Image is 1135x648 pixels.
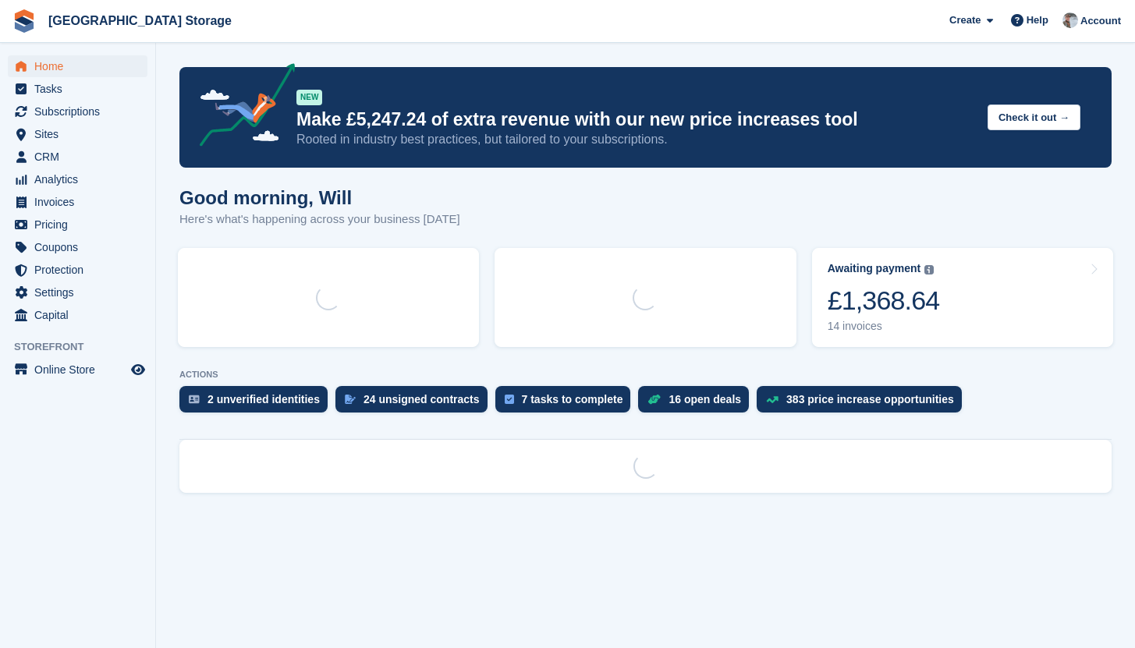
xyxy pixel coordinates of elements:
[34,123,128,145] span: Sites
[34,282,128,303] span: Settings
[828,262,921,275] div: Awaiting payment
[766,396,779,403] img: price_increase_opportunities-93ffe204e8149a01c8c9dc8f82e8f89637d9d84a8eef4429ea346261dce0b2c0.svg
[34,359,128,381] span: Online Store
[34,55,128,77] span: Home
[42,8,238,34] a: [GEOGRAPHIC_DATA] Storage
[12,9,36,33] img: stora-icon-8386f47178a22dfd0bd8f6a31ec36ba5ce8667c1dd55bd0f319d3a0aa187defe.svg
[34,101,128,122] span: Subscriptions
[522,393,623,405] div: 7 tasks to complete
[757,386,970,420] a: 383 price increase opportunities
[34,236,128,258] span: Coupons
[34,191,128,213] span: Invoices
[495,386,639,420] a: 7 tasks to complete
[8,304,147,326] a: menu
[34,214,128,235] span: Pricing
[364,393,480,405] div: 24 unsigned contracts
[179,211,460,228] p: Here's what's happening across your business [DATE]
[8,191,147,213] a: menu
[34,168,128,190] span: Analytics
[988,104,1080,130] button: Check it out →
[129,360,147,379] a: Preview store
[179,187,460,208] h1: Good morning, Will
[8,123,147,145] a: menu
[786,393,954,405] div: 383 price increase opportunities
[1062,12,1078,28] img: Will Strivens
[812,248,1113,347] a: Awaiting payment £1,368.64 14 invoices
[34,146,128,168] span: CRM
[8,168,147,190] a: menu
[8,101,147,122] a: menu
[14,339,155,355] span: Storefront
[1027,12,1048,28] span: Help
[1080,13,1121,29] span: Account
[8,259,147,281] a: menu
[669,393,741,405] div: 16 open deals
[8,282,147,303] a: menu
[34,78,128,100] span: Tasks
[296,90,322,105] div: NEW
[335,386,495,420] a: 24 unsigned contracts
[207,393,320,405] div: 2 unverified identities
[296,108,975,131] p: Make £5,247.24 of extra revenue with our new price increases tool
[34,259,128,281] span: Protection
[8,214,147,235] a: menu
[179,386,335,420] a: 2 unverified identities
[8,359,147,381] a: menu
[8,146,147,168] a: menu
[924,265,934,274] img: icon-info-grey-7440780725fd019a000dd9b08b2336e03edf1995a4989e88bcd33f0948082b44.svg
[179,370,1112,380] p: ACTIONS
[8,236,147,258] a: menu
[828,320,940,333] div: 14 invoices
[638,386,757,420] a: 16 open deals
[647,394,661,405] img: deal-1b604bf984904fb50ccaf53a9ad4b4a5d6e5aea283cecdc64d6e3604feb123c2.svg
[949,12,981,28] span: Create
[186,63,296,152] img: price-adjustments-announcement-icon-8257ccfd72463d97f412b2fc003d46551f7dbcb40ab6d574587a9cd5c0d94...
[189,395,200,404] img: verify_identity-adf6edd0f0f0b5bbfe63781bf79b02c33cf7c696d77639b501bdc392416b5a36.svg
[828,285,940,317] div: £1,368.64
[505,395,514,404] img: task-75834270c22a3079a89374b754ae025e5fb1db73e45f91037f5363f120a921f8.svg
[8,55,147,77] a: menu
[34,304,128,326] span: Capital
[296,131,975,148] p: Rooted in industry best practices, but tailored to your subscriptions.
[345,395,356,404] img: contract_signature_icon-13c848040528278c33f63329250d36e43548de30e8caae1d1a13099fd9432cc5.svg
[8,78,147,100] a: menu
